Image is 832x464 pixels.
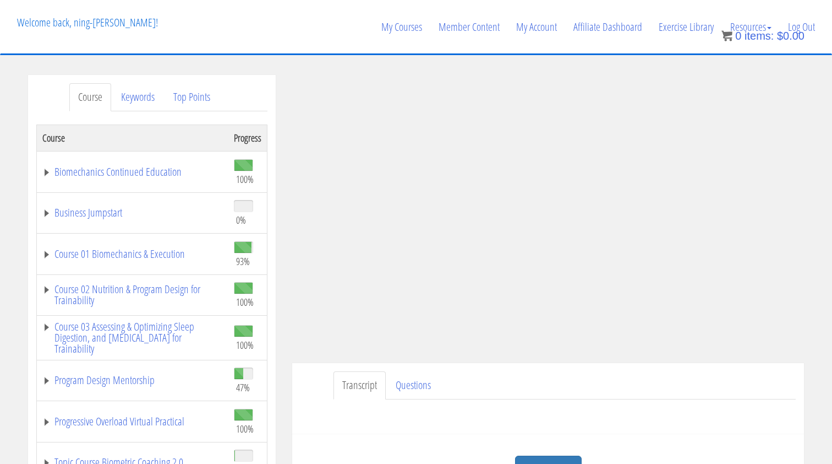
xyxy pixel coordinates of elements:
a: Top Points [165,83,219,111]
span: 100% [236,173,254,185]
a: Keywords [112,83,163,111]
a: My Account [508,1,565,53]
a: Resources [722,1,780,53]
a: Questions [387,371,440,400]
a: Course 01 Biomechanics & Execution [42,249,223,260]
a: Progressive Overload Virtual Practical [42,416,223,427]
span: 100% [236,339,254,351]
span: $ [777,30,783,42]
a: Biomechanics Continued Education [42,166,223,177]
span: 100% [236,423,254,435]
a: Course 03 Assessing & Optimizing Sleep Digestion, and [MEDICAL_DATA] for Trainability [42,321,223,354]
th: Progress [228,125,267,151]
bdi: 0.00 [777,30,804,42]
a: Course [69,83,111,111]
a: Program Design Mentorship [42,375,223,386]
span: 100% [236,296,254,308]
span: 47% [236,381,250,393]
p: Welcome back, ning-[PERSON_NAME]! [9,1,166,45]
a: Affiliate Dashboard [565,1,650,53]
a: Log Out [780,1,823,53]
span: items: [745,30,774,42]
th: Course [37,125,229,151]
a: Transcript [333,371,386,400]
span: 0% [236,214,246,226]
a: My Courses [373,1,430,53]
span: 0 [735,30,741,42]
span: 93% [236,255,250,267]
a: Member Content [430,1,508,53]
img: icon11.png [721,30,732,41]
a: Business Jumpstart [42,207,223,218]
a: Exercise Library [650,1,722,53]
a: 0 items: $0.00 [721,30,804,42]
a: Course 02 Nutrition & Program Design for Trainability [42,284,223,306]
